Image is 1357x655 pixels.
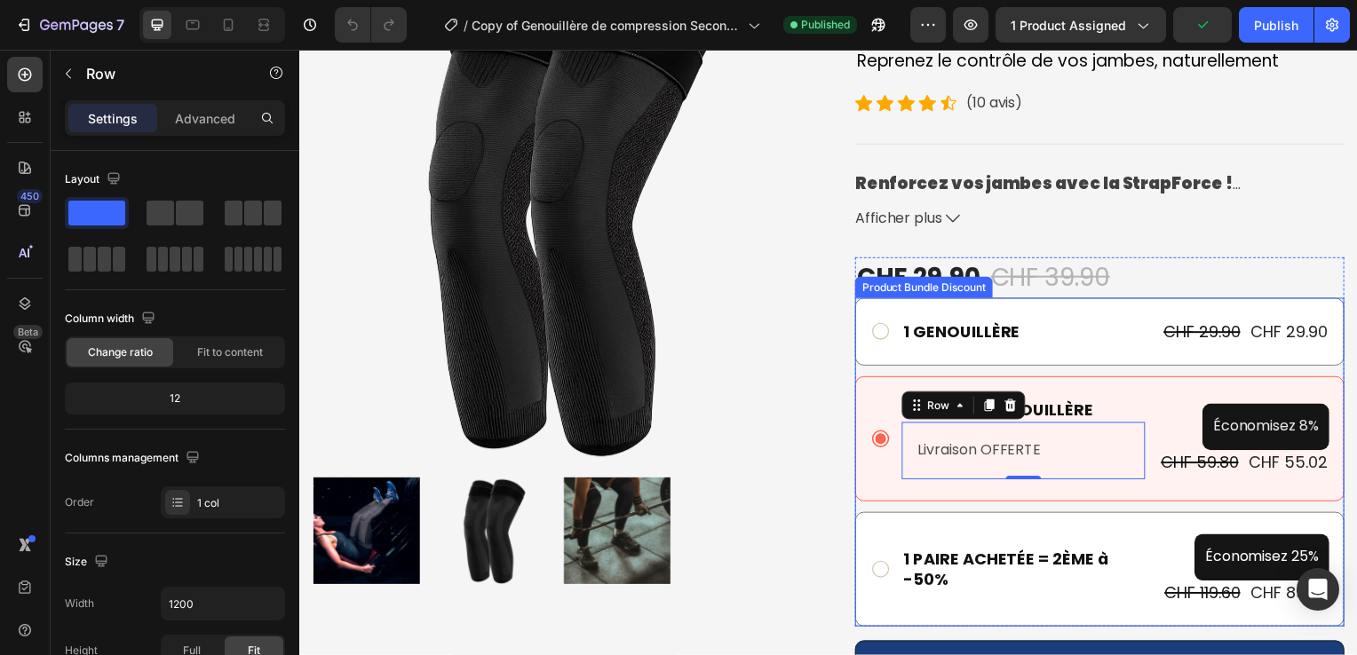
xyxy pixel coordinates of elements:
div: Product Bundle Discount [563,232,694,248]
div: Order [65,494,94,510]
p: Row [86,63,237,84]
p: 1 PAIRE DE GENOUILLÈRE [608,353,850,374]
div: CHF 89.70 [956,535,1037,559]
iframe: Design area [299,50,1357,655]
p: 7 [116,14,124,36]
div: CHF 55.02 [955,404,1037,428]
span: Afficher plus [559,160,647,181]
strong: Renforcez vos jambes avec la StrapForce ! [559,123,948,147]
button: Ajouter au panier [559,596,1052,645]
p: 1 PAIRE ACHET E = 2ÈME à -50% [608,503,853,545]
span: Published [801,17,850,33]
strong: É [723,502,732,525]
input: Auto [162,588,284,619]
p: Settings [88,109,138,128]
div: Layout [65,168,124,192]
div: Size [65,550,112,574]
div: 1 col [197,495,281,511]
div: 450 [17,189,43,203]
div: CHF 29.90 [559,209,687,250]
button: 7 [7,7,132,43]
div: Publish [1254,16,1298,35]
p: Livraison OFFERTE [623,391,836,417]
button: Publish [1239,7,1313,43]
span: Fit to content [197,344,263,360]
span: Copy of Genouillère de compression SecondSkin™ | StrapForce [472,16,741,35]
pre: Économisez 8% [909,357,1037,404]
div: CHF 29.90 [956,272,1037,296]
span: 1 product assigned [1011,16,1126,35]
p: 1 GENOUILLÈRE [608,274,726,295]
div: Undo/Redo [335,7,407,43]
pre: Économisez 25% [901,488,1037,535]
div: CHF 59.80 [866,404,948,428]
div: Columns management [65,446,203,470]
div: CHF 29.90 [869,272,949,296]
button: Afficher plus [559,160,1052,181]
div: Column width [65,307,159,331]
div: Open Intercom Messenger [1297,568,1339,611]
span: / [464,16,468,35]
div: Width [65,596,94,612]
div: 12 [68,386,282,411]
div: Beta [13,325,43,339]
div: CHF 39.90 [694,209,818,250]
span: Change ratio [88,344,153,360]
button: 1 product assigned [996,7,1166,43]
div: Row [629,351,658,367]
div: CHF 119.60 [869,535,949,559]
p: Advanced [175,109,235,128]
